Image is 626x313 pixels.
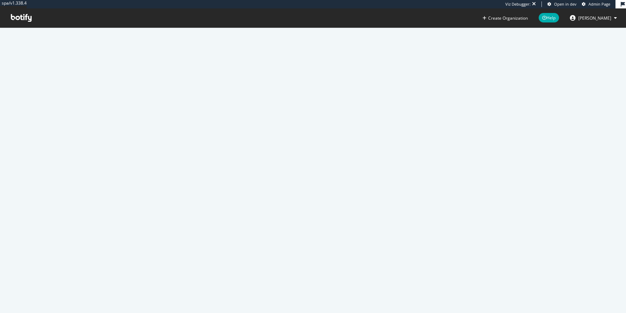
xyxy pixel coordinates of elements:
[554,1,577,7] span: Open in dev
[505,1,531,7] div: Viz Debugger:
[482,15,528,21] button: Create Organization
[564,12,622,24] button: [PERSON_NAME]
[578,15,611,21] span: colleen
[582,1,610,7] a: Admin Page
[547,1,577,7] a: Open in dev
[588,1,610,7] span: Admin Page
[539,13,559,22] span: Help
